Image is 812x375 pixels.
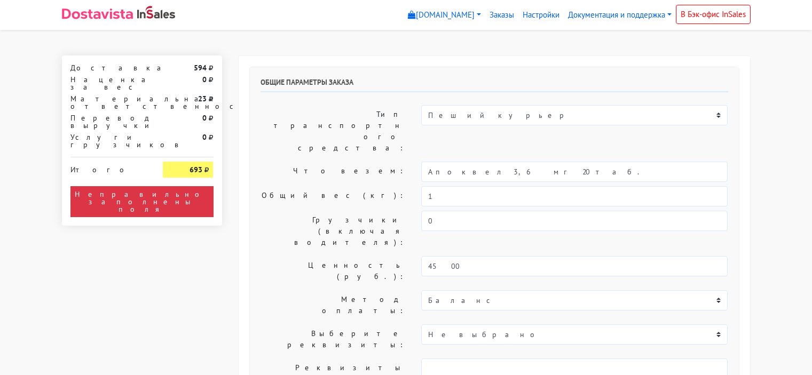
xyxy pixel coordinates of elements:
label: Выберите реквизиты: [253,324,414,354]
strong: 0 [202,132,207,142]
a: [DOMAIN_NAME] [404,5,485,26]
div: Итого [70,162,147,173]
div: Неправильно заполнены поля [70,186,214,217]
div: Наценка за вес [62,76,155,91]
div: Услуги грузчиков [62,133,155,148]
strong: 594 [194,63,207,73]
a: В Бэк-офис InSales [676,5,751,24]
label: Ценность (руб.): [253,256,414,286]
a: Настройки [518,5,564,26]
div: Перевод выручки [62,114,155,129]
img: InSales [137,6,176,19]
label: Что везем: [253,162,414,182]
a: Документация и поддержка [564,5,676,26]
strong: 23 [198,94,207,103]
div: Доставка [62,64,155,71]
img: Dostavista - срочная курьерская служба доставки [62,9,133,19]
strong: 0 [202,113,207,123]
label: Грузчики (включая водителя): [253,211,414,252]
a: Заказы [485,5,518,26]
h6: Общие параметры заказа [261,78,728,92]
strong: 693 [190,165,202,174]
strong: 0 [202,75,207,84]
div: Материальная ответственность [62,95,155,110]
label: Метод оплаты: [253,290,414,320]
label: Общий вес (кг): [253,186,414,206]
label: Тип транспортного средства: [253,105,414,157]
